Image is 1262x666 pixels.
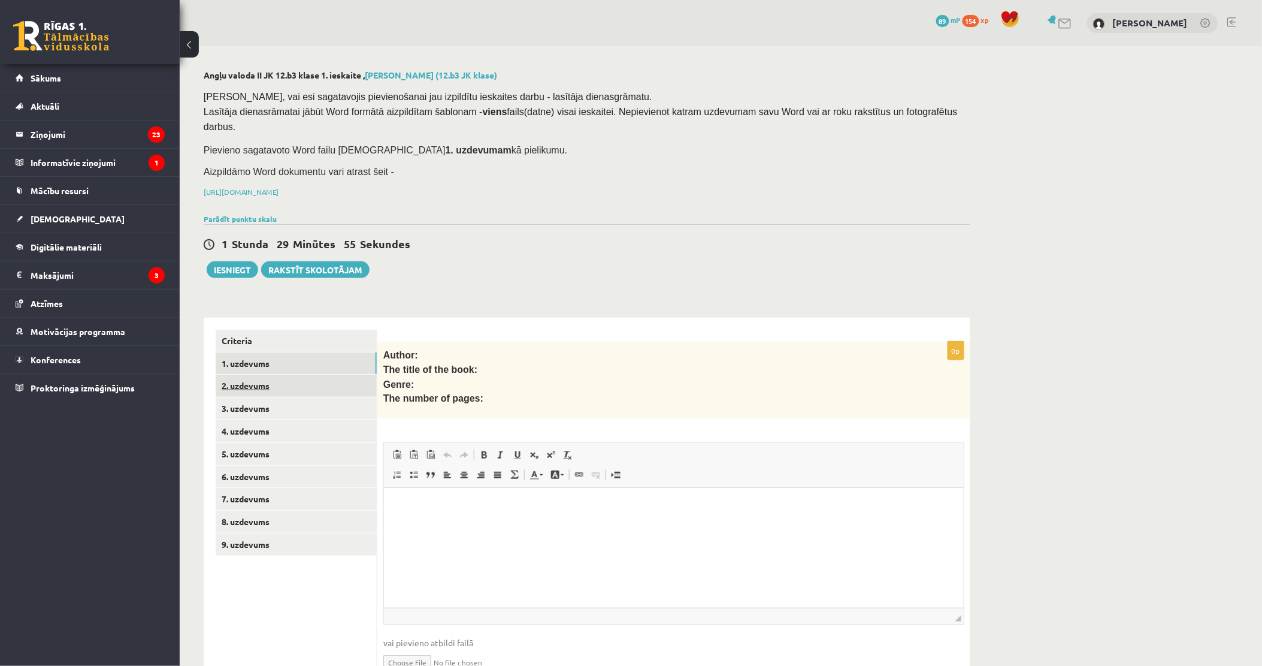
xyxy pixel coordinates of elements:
[489,467,506,483] a: Justify
[360,237,410,251] span: Sekundes
[483,107,507,117] strong: viens
[473,467,489,483] a: Align Right
[526,447,543,463] a: Subscript
[543,447,559,463] a: Superscript
[963,15,995,25] a: 154 xp
[31,101,59,111] span: Aktuāli
[204,145,567,155] span: Pievieno sagatavoto Word failu [DEMOGRAPHIC_DATA] kā pielikumu.
[31,261,165,289] legend: Maksājumi
[547,467,568,483] a: Background Color
[383,393,483,403] span: The number of pages:
[948,341,964,360] p: 0p
[204,187,279,197] a: [URL][DOMAIN_NAME]
[148,126,165,143] i: 23
[204,214,277,224] a: Parādīt punktu skalu
[232,237,268,251] span: Stunda
[439,447,456,463] a: Undo (Ctrl+Z)
[16,205,165,233] a: [DEMOGRAPHIC_DATA]
[509,447,526,463] a: Underline (Ctrl+U)
[216,443,377,465] a: 5. uzdevums
[389,447,405,463] a: Paste (Ctrl+V)
[216,420,377,442] a: 4. uzdevums
[963,15,979,27] span: 154
[31,185,89,196] span: Mācību resursi
[1093,18,1105,30] img: Kristiāns Tirzītis
[16,346,165,373] a: Konferences
[31,326,125,337] span: Motivācijas programma
[204,92,960,132] span: [PERSON_NAME], vai esi sagatavojis pievienošanai jau izpildītu ieskaites darbu - lasītāja dienasg...
[204,167,394,177] span: Aizpildāmo Word dokumentu vari atrast šeit -
[216,330,377,352] a: Criteria
[405,447,422,463] a: Paste as plain text (Ctrl+Shift+V)
[16,318,165,345] a: Motivācijas programma
[559,447,576,463] a: Remove Format
[277,237,289,251] span: 29
[588,467,604,483] a: Unlink
[31,149,165,176] legend: Informatīvie ziņojumi
[607,467,624,483] a: Insert Page Break for Printing
[389,467,405,483] a: Insert/Remove Numbered List
[365,70,497,80] a: [PERSON_NAME] (12.b3 JK klase)
[1113,17,1188,29] a: [PERSON_NAME]
[222,237,228,251] span: 1
[456,467,473,483] a: Center
[422,447,439,463] a: Paste from Word
[16,149,165,176] a: Informatīvie ziņojumi1
[936,15,961,25] a: 89 mP
[31,382,135,393] span: Proktoringa izmēģinājums
[216,397,377,420] a: 3. uzdevums
[405,467,422,483] a: Insert/Remove Bulleted List
[16,120,165,148] a: Ziņojumi23
[422,467,439,483] a: Block Quote
[16,290,165,317] a: Atzīmes
[31,354,81,365] span: Konferences
[446,145,512,155] strong: 1. uzdevumam
[456,447,473,463] a: Redo (Ctrl+Y)
[149,155,165,171] i: 1
[344,237,356,251] span: 55
[383,379,414,390] span: Genre:
[955,616,961,622] span: Resize
[16,64,165,92] a: Sākums
[31,213,125,224] span: [DEMOGRAPHIC_DATA]
[216,352,377,375] a: 1. uzdevums
[16,374,165,402] a: Proktoringa izmēģinājums
[207,261,258,278] button: Iesniegt
[31,298,63,309] span: Atzīmes
[261,261,370,278] a: Rakstīt skolotājam
[936,15,949,27] span: 89
[526,467,547,483] a: Text Color
[216,534,377,556] a: 9. uzdevums
[216,488,377,510] a: 7. uzdevums
[216,375,377,397] a: 2. uzdevums
[383,350,418,360] span: Author:
[16,177,165,204] a: Mācību resursi
[216,511,377,533] a: 8. uzdevums
[571,467,588,483] a: Link (Ctrl+K)
[31,73,61,83] span: Sākums
[204,70,970,80] h2: Angļu valoda II JK 12.b3 klase 1. ieskaite ,
[149,267,165,284] i: 3
[13,21,109,51] a: Rīgas 1. Tālmācības vidusskola
[439,467,456,483] a: Align Left
[16,233,165,261] a: Digitālie materiāli
[216,466,377,488] a: 6. uzdevums
[981,15,989,25] span: xp
[383,637,964,649] span: vai pievieno atbildi failā
[31,120,165,148] legend: Ziņojumi
[16,92,165,120] a: Aktuāli
[293,237,335,251] span: Minūtes
[31,242,102,252] span: Digitālie materiāli
[383,364,477,375] span: The title of the book:
[506,467,523,483] a: Math
[476,447,492,463] a: Bold (Ctrl+B)
[492,447,509,463] a: Italic (Ctrl+I)
[951,15,961,25] span: mP
[384,488,964,608] iframe: Editor, wiswyg-editor-user-answer-47434017841180
[16,261,165,289] a: Maksājumi3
